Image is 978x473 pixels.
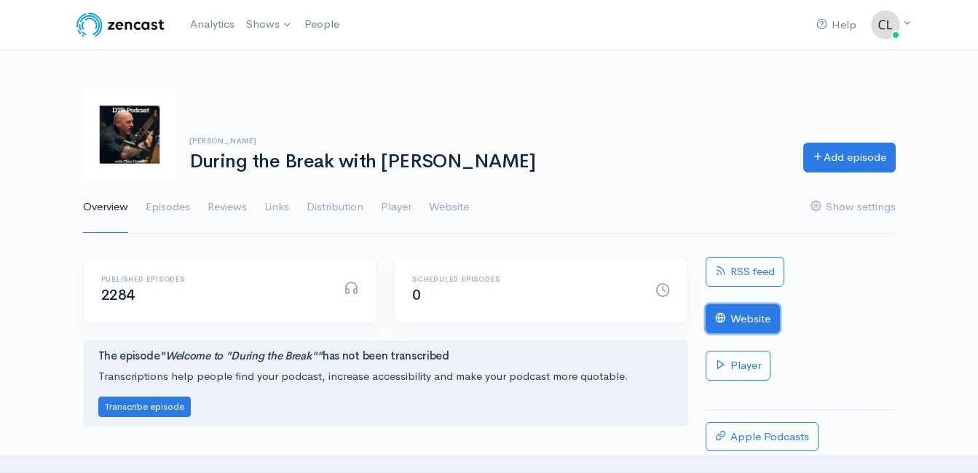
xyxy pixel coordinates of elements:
a: Transcribe episode [98,399,191,413]
span: 0 [412,286,421,304]
a: Show settings [811,181,896,234]
img: ... [871,10,900,39]
a: People [299,9,345,40]
h6: Published episodes [101,275,327,283]
h1: During the Break with [PERSON_NAME] [189,151,786,172]
a: RSS feed [706,257,784,287]
a: Add episode [803,143,896,172]
button: Transcribe episode [98,397,191,418]
a: Analytics [184,9,240,40]
p: Transcriptions help people find your podcast, increase accessibility and make your podcast more q... [98,368,673,385]
a: Website [429,181,469,234]
h4: The episode has not been transcribed [98,350,673,362]
a: Help [811,9,862,41]
a: Links [264,181,289,234]
a: Shows [240,9,299,41]
h6: Scheduled episodes [412,275,638,283]
h6: [PERSON_NAME] [189,137,786,145]
a: Website [706,304,780,334]
a: Reviews [208,181,247,234]
a: Episodes [146,181,190,234]
img: ZenCast Logo [74,10,167,39]
a: Player [381,181,411,234]
a: Distribution [307,181,363,234]
span: 2284 [101,286,135,304]
i: "Welcome to "During the Break"" [159,349,323,362]
a: Apple Podcasts [706,422,819,452]
a: Player [706,351,770,381]
a: Overview [83,181,128,234]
